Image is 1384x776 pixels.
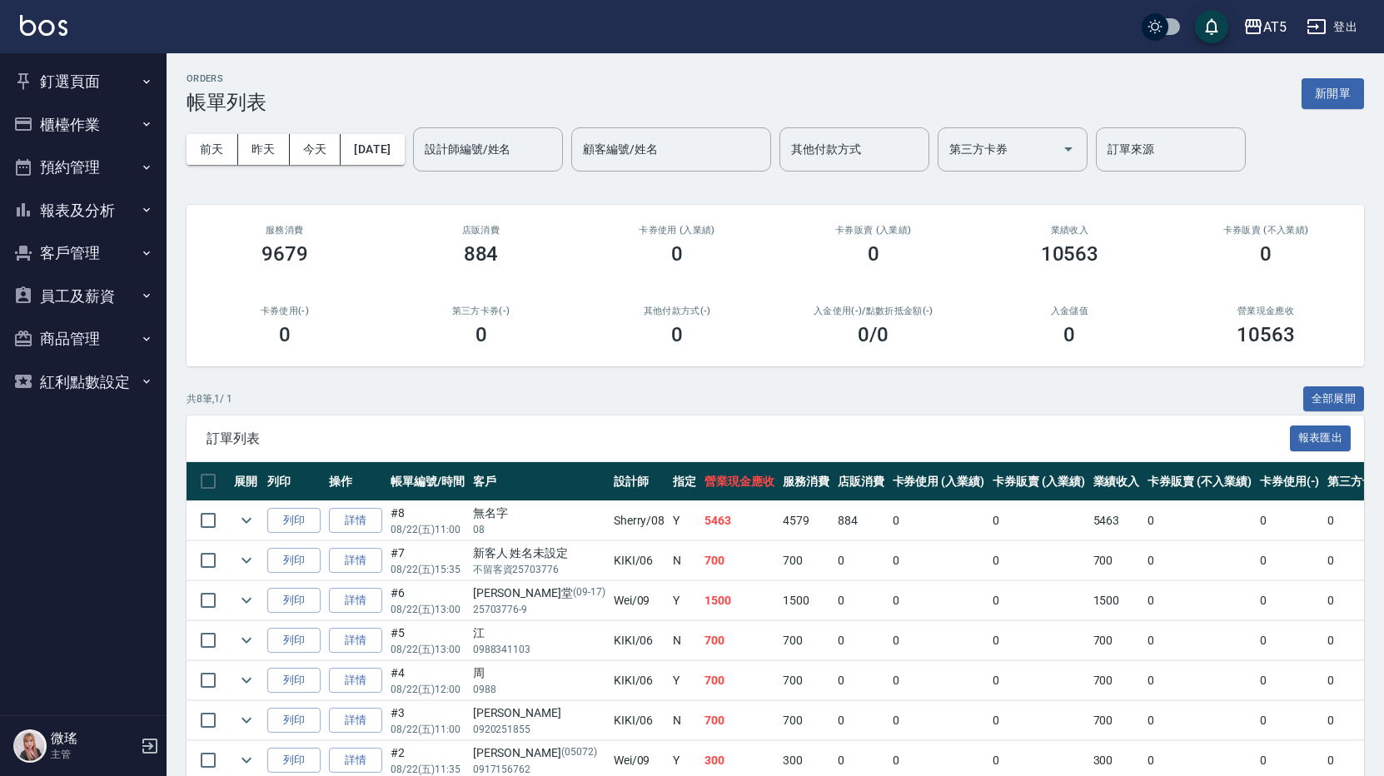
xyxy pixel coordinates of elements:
[386,462,469,501] th: 帳單編號/時間
[834,581,889,620] td: 0
[391,722,465,737] p: 08/22 (五) 11:00
[20,15,67,36] img: Logo
[671,323,683,346] h3: 0
[858,323,889,346] h3: 0 /0
[610,462,670,501] th: 設計師
[1256,701,1324,740] td: 0
[329,708,382,734] a: 詳情
[403,306,560,316] h2: 第三方卡券(-)
[779,701,834,740] td: 700
[795,306,952,316] h2: 入金使用(-) /點數折抵金額(-)
[988,581,1089,620] td: 0
[325,462,386,501] th: 操作
[7,361,160,404] button: 紅利點數設定
[473,642,605,657] p: 0988341103
[234,668,259,693] button: expand row
[473,602,605,617] p: 25703776-9
[599,306,755,316] h2: 其他付款方式(-)
[779,501,834,540] td: 4579
[7,189,160,232] button: 報表及分析
[329,668,382,694] a: 詳情
[834,661,889,700] td: 0
[992,306,1148,316] h2: 入金儲值
[889,701,989,740] td: 0
[13,729,47,763] img: Person
[234,748,259,773] button: expand row
[386,581,469,620] td: #6
[779,661,834,700] td: 700
[700,462,779,501] th: 營業現金應收
[329,628,382,654] a: 詳情
[234,708,259,733] button: expand row
[868,242,879,266] h3: 0
[1290,430,1352,445] a: 報表匯出
[51,730,136,747] h5: 微瑤
[1089,661,1144,700] td: 700
[207,306,363,316] h2: 卡券使用(-)
[1256,501,1324,540] td: 0
[669,661,700,700] td: Y
[1143,661,1255,700] td: 0
[610,501,670,540] td: Sherry /08
[988,501,1089,540] td: 0
[386,541,469,580] td: #7
[279,323,291,346] h3: 0
[988,621,1089,660] td: 0
[234,508,259,533] button: expand row
[795,225,952,236] h2: 卡券販賣 (入業績)
[391,562,465,577] p: 08/22 (五) 15:35
[267,628,321,654] button: 列印
[1237,10,1293,44] button: AT5
[391,522,465,537] p: 08/22 (五) 11:00
[473,744,605,762] div: [PERSON_NAME]
[267,748,321,774] button: 列印
[329,748,382,774] a: 詳情
[779,581,834,620] td: 1500
[834,701,889,740] td: 0
[1290,425,1352,451] button: 報表匯出
[473,722,605,737] p: 0920251855
[669,701,700,740] td: N
[386,621,469,660] td: #5
[988,661,1089,700] td: 0
[473,624,605,642] div: 江
[1089,701,1144,740] td: 700
[669,621,700,660] td: N
[230,462,263,501] th: 展開
[1187,306,1344,316] h2: 營業現金應收
[290,134,341,165] button: 今天
[779,462,834,501] th: 服務消費
[1302,78,1364,109] button: 新開單
[834,621,889,660] td: 0
[1041,242,1099,266] h3: 10563
[1302,85,1364,101] a: 新開單
[464,242,499,266] h3: 884
[473,682,605,697] p: 0988
[1300,12,1364,42] button: 登出
[1303,386,1365,412] button: 全部展開
[341,134,404,165] button: [DATE]
[267,588,321,614] button: 列印
[267,508,321,534] button: 列印
[473,664,605,682] div: 周
[1089,581,1144,620] td: 1500
[234,548,259,573] button: expand row
[7,275,160,318] button: 員工及薪資
[834,541,889,580] td: 0
[261,242,308,266] h3: 9679
[700,541,779,580] td: 700
[834,501,889,540] td: 884
[1143,501,1255,540] td: 0
[329,588,382,614] a: 詳情
[51,747,136,762] p: 主管
[1256,621,1324,660] td: 0
[234,628,259,653] button: expand row
[889,501,989,540] td: 0
[1143,462,1255,501] th: 卡券販賣 (不入業績)
[1089,501,1144,540] td: 5463
[207,430,1290,447] span: 訂單列表
[7,60,160,103] button: 釘選頁面
[473,545,605,562] div: 新客人 姓名未設定
[469,462,610,501] th: 客戶
[561,744,597,762] p: (05072)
